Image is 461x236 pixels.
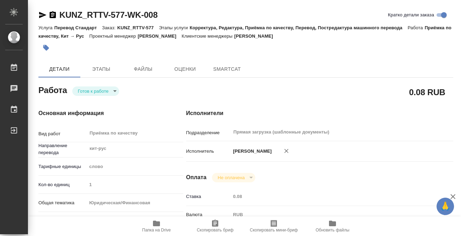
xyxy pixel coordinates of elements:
span: Обновить файлы [316,228,350,233]
div: Готов к работе [212,173,255,182]
p: Корректура, Редактура, Приёмка по качеству, Перевод, Постредактура машинного перевода [190,25,408,30]
button: Папка на Drive [127,216,186,236]
p: Клиентские менеджеры [182,33,234,39]
span: Папка на Drive [142,228,171,233]
input: Пустое поле [87,180,183,190]
p: Проектный менеджер [89,33,138,39]
p: [PERSON_NAME] [230,148,272,155]
p: [PERSON_NAME] [234,33,278,39]
p: Кол-во единиц [38,181,87,188]
h2: Работа [38,83,67,96]
p: Общая тематика [38,199,87,206]
div: Стандартные юридические документы, договоры, уставы [87,215,183,227]
button: Скопировать мини-бриф [244,216,303,236]
p: Валюта [186,211,231,218]
p: Работа [408,25,425,30]
span: Файлы [126,65,160,74]
button: Готов к работе [76,88,111,94]
button: Скопировать бриф [186,216,244,236]
input: Пустое поле [230,191,431,201]
h2: 0.08 RUB [409,86,445,98]
p: Подразделение [186,129,231,136]
h4: Исполнители [186,109,453,117]
button: Обновить файлы [303,216,362,236]
p: Заказ: [102,25,117,30]
a: KUNZ_RTTV-577-WK-008 [59,10,158,20]
p: Ставка [186,193,231,200]
p: Перевод Стандарт [54,25,102,30]
div: Юридическая/Финансовая [87,197,183,209]
button: Скопировать ссылку для ЯМессенджера [38,11,47,19]
p: Услуга [38,25,54,30]
p: Вид работ [38,130,87,137]
button: Не оплачена [215,175,247,181]
span: Кратко детали заказа [388,12,434,18]
button: Удалить исполнителя [279,143,294,159]
span: 🙏 [439,199,451,214]
button: 🙏 [437,198,454,215]
span: Скопировать мини-бриф [250,228,298,233]
p: Этапы услуги [159,25,190,30]
span: Детали [43,65,76,74]
p: Исполнитель [186,148,231,155]
p: [PERSON_NAME] [138,33,182,39]
span: Скопировать бриф [197,228,233,233]
p: Тарифные единицы [38,163,87,170]
button: Добавить тэг [38,40,54,55]
h4: Оплата [186,173,207,182]
div: слово [87,161,183,173]
span: Этапы [85,65,118,74]
p: Направление перевода [38,142,87,156]
span: Оценки [168,65,202,74]
span: SmartCat [210,65,244,74]
div: RUB [230,209,431,221]
h4: Основная информация [38,109,158,117]
p: KUNZ_RTTV-577 [117,25,159,30]
button: Скопировать ссылку [49,11,57,19]
div: Готов к работе [72,86,119,96]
